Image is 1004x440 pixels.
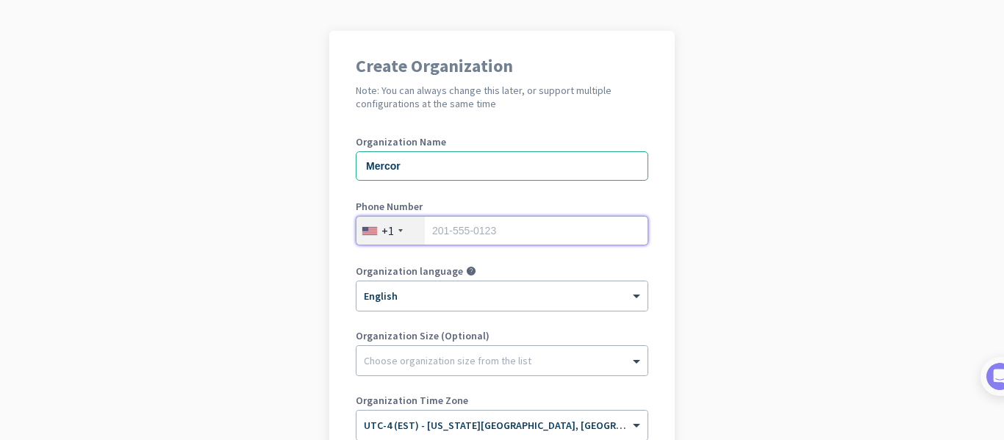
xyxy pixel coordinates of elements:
[466,266,476,276] i: help
[356,395,648,405] label: Organization Time Zone
[356,216,648,245] input: 201-555-0123
[356,84,648,110] h2: Note: You can always change this later, or support multiple configurations at the same time
[356,201,648,212] label: Phone Number
[356,137,648,147] label: Organization Name
[356,331,648,341] label: Organization Size (Optional)
[356,266,463,276] label: Organization language
[356,57,648,75] h1: Create Organization
[356,151,648,181] input: What is the name of your organization?
[381,223,394,238] div: +1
